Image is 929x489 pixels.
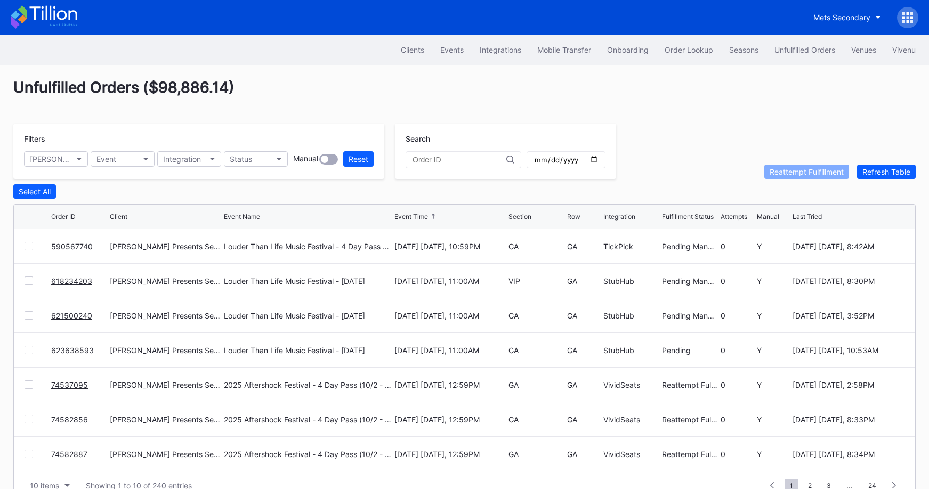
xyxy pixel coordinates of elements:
button: Vivenu [884,40,924,60]
div: Pending Manual [662,242,718,251]
div: Reattempt Fulfillment [770,167,844,176]
div: [DATE] [DATE], 3:52PM [793,311,904,320]
div: GA [508,346,564,355]
div: GA [508,380,564,389]
div: 2025 Aftershock Festival - 4 Day Pass (10/2 - 10/5) (Blink 182, Deftones, Korn, Bring Me The Hori... [224,380,391,389]
div: 0 [721,242,754,251]
div: 2025 Aftershock Festival - 4 Day Pass (10/2 - 10/5) (Blink 182, Deftones, Korn, Bring Me The Hori... [224,415,391,424]
div: StubHub [603,346,659,355]
div: [DATE] [DATE], 10:59PM [394,242,506,251]
button: Mobile Transfer [529,40,599,60]
div: 0 [721,276,754,286]
div: Integration [603,213,635,221]
div: Reattempt Fulfillment [662,415,718,424]
div: Select All [19,187,51,196]
button: Seasons [721,40,766,60]
div: 0 [721,311,754,320]
a: 618234203 [51,276,92,286]
div: Event Time [394,213,428,221]
div: VIP [508,276,564,286]
div: Integrations [480,45,521,54]
div: [DATE] [DATE], 11:00AM [394,311,506,320]
a: 74582856 [51,415,88,424]
button: Onboarding [599,40,657,60]
div: Last Tried [793,213,822,221]
div: VividSeats [603,415,659,424]
div: Unfulfilled Orders [774,45,835,54]
div: Pending [662,346,718,355]
div: Order ID [51,213,76,221]
div: [PERSON_NAME] Presents Secondary [110,346,222,355]
div: Y [757,311,790,320]
div: Louder Than Life Music Festival - [DATE] [224,346,365,355]
div: [PERSON_NAME] Presents Secondary [110,242,222,251]
button: Reset [343,151,374,167]
div: Refresh Table [862,167,910,176]
div: Section [508,213,531,221]
div: [DATE] [DATE], 10:53AM [793,346,904,355]
div: Reattempt Fulfillment [662,450,718,459]
div: Mobile Transfer [537,45,591,54]
div: Clients [401,45,424,54]
div: GA [508,450,564,459]
div: Onboarding [607,45,649,54]
div: Integration [163,154,201,164]
div: Reset [349,154,368,164]
div: [PERSON_NAME] Presents Secondary [30,154,71,164]
div: VividSeats [603,380,659,389]
button: Mets Secondary [805,7,889,27]
div: Filters [24,134,374,143]
div: Unfulfilled Orders ( $98,886.14 ) [13,78,916,110]
div: [DATE] [DATE], 8:30PM [793,276,904,286]
button: Clients [393,40,432,60]
div: Row [567,213,580,221]
div: StubHub [603,276,659,286]
div: 0 [721,450,754,459]
a: 590567740 [51,242,93,251]
div: Y [757,276,790,286]
div: GA [567,415,601,424]
button: Select All [13,184,56,199]
div: Reattempt Fulfillment [662,380,718,389]
div: Pending Manual [662,311,718,320]
div: [PERSON_NAME] Presents Secondary [110,415,222,424]
div: [DATE] [DATE], 11:00AM [394,346,506,355]
div: GA [567,242,601,251]
button: Integration [157,151,221,167]
button: Status [224,151,288,167]
div: Y [757,450,790,459]
button: Events [432,40,472,60]
div: [PERSON_NAME] Presents Secondary [110,276,222,286]
a: 74537095 [51,380,88,389]
div: Client [110,213,127,221]
div: Order Lookup [665,45,713,54]
div: Y [757,380,790,389]
div: GA [508,242,564,251]
button: Integrations [472,40,529,60]
div: Manual [293,154,318,165]
div: [PERSON_NAME] Presents Secondary [110,380,222,389]
div: 0 [721,346,754,355]
div: GA [567,276,601,286]
div: Manual [757,213,779,221]
div: Search [406,134,605,143]
a: 74582887 [51,450,87,459]
div: Y [757,346,790,355]
div: [PERSON_NAME] Presents Secondary [110,450,222,459]
button: Unfulfilled Orders [766,40,843,60]
div: GA [508,311,564,320]
button: [PERSON_NAME] Presents Secondary [24,151,88,167]
div: Status [230,154,252,164]
div: GA [567,346,601,355]
div: GA [508,415,564,424]
button: Order Lookup [657,40,721,60]
div: GA [567,380,601,389]
a: 623638593 [51,346,94,355]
